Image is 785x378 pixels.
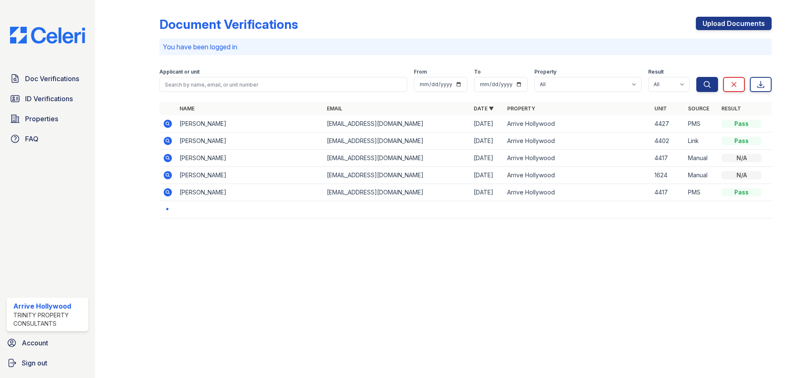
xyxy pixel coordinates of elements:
[685,133,718,150] td: Link
[470,115,504,133] td: [DATE]
[159,17,298,32] div: Document Verifications
[651,133,685,150] td: 4402
[176,184,323,201] td: [PERSON_NAME]
[474,69,481,75] label: To
[721,120,762,128] div: Pass
[685,115,718,133] td: PMS
[504,167,651,184] td: Arrive Hollywood
[163,42,768,52] p: You have been logged in
[721,105,741,112] a: Result
[7,90,88,107] a: ID Verifications
[721,188,762,197] div: Pass
[176,133,323,150] td: [PERSON_NAME]
[721,154,762,162] div: N/A
[504,184,651,201] td: Arrive Hollywood
[13,311,85,328] div: Trinity Property Consultants
[22,338,48,348] span: Account
[504,150,651,167] td: Arrive Hollywood
[504,115,651,133] td: Arrive Hollywood
[651,184,685,201] td: 4417
[685,184,718,201] td: PMS
[323,167,471,184] td: [EMAIL_ADDRESS][DOMAIN_NAME]
[470,150,504,167] td: [DATE]
[721,171,762,179] div: N/A
[323,115,471,133] td: [EMAIL_ADDRESS][DOMAIN_NAME]
[323,133,471,150] td: [EMAIL_ADDRESS][DOMAIN_NAME]
[176,150,323,167] td: [PERSON_NAME]
[688,105,709,112] a: Source
[3,27,92,43] img: CE_Logo_Blue-a8612792a0a2168367f1c8372b55b34899dd931a85d93a1a3d3e32e68fde9ad4.png
[25,74,79,84] span: Doc Verifications
[696,17,772,30] a: Upload Documents
[470,167,504,184] td: [DATE]
[323,150,471,167] td: [EMAIL_ADDRESS][DOMAIN_NAME]
[685,167,718,184] td: Manual
[534,69,557,75] label: Property
[414,69,427,75] label: From
[721,137,762,145] div: Pass
[648,69,664,75] label: Result
[25,114,58,124] span: Properties
[13,301,85,311] div: Arrive Hollywood
[504,133,651,150] td: Arrive Hollywood
[327,105,342,112] a: Email
[7,130,88,147] a: FAQ
[25,134,38,144] span: FAQ
[176,167,323,184] td: [PERSON_NAME]
[651,167,685,184] td: 1624
[651,150,685,167] td: 4417
[25,94,73,104] span: ID Verifications
[3,355,92,371] a: Sign out
[180,105,195,112] a: Name
[7,70,88,87] a: Doc Verifications
[22,358,47,368] span: Sign out
[470,184,504,201] td: [DATE]
[7,110,88,127] a: Properties
[470,133,504,150] td: [DATE]
[3,335,92,351] a: Account
[159,69,200,75] label: Applicant or unit
[507,105,535,112] a: Property
[654,105,667,112] a: Unit
[685,150,718,167] td: Manual
[176,115,323,133] td: [PERSON_NAME]
[651,115,685,133] td: 4427
[323,184,471,201] td: [EMAIL_ADDRESS][DOMAIN_NAME]
[159,77,407,92] input: Search by name, email, or unit number
[474,105,494,112] a: Date ▼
